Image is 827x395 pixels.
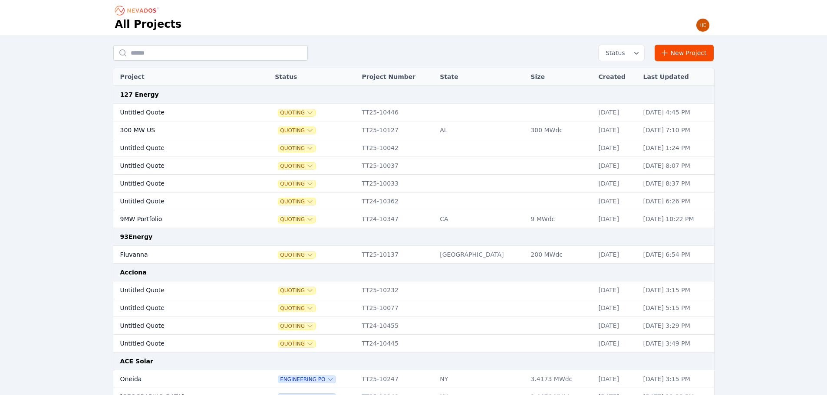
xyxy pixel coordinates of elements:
td: [DATE] 3:15 PM [639,281,714,299]
tr: Untitled QuoteQuotingTT25-10446[DATE][DATE] 4:45 PM [113,104,714,121]
button: Quoting [278,216,315,223]
td: [DATE] [594,370,639,388]
td: TT25-10127 [358,121,436,139]
td: Untitled Quote [113,335,249,353]
td: 3.4173 MWdc [526,370,594,388]
button: Quoting [278,305,315,312]
td: TT25-10042 [358,139,436,157]
td: [DATE] 7:10 PM [639,121,714,139]
button: Quoting [278,180,315,187]
button: Quoting [278,251,315,258]
td: [DATE] 10:22 PM [639,210,714,228]
td: [DATE] 3:15 PM [639,370,714,388]
td: [DATE] 3:29 PM [639,317,714,335]
th: Project Number [358,68,436,86]
nav: Breadcrumb [115,3,161,17]
td: Acciona [113,264,714,281]
td: TT24-10445 [358,335,436,353]
td: [DATE] [594,175,639,193]
td: TT25-10247 [358,370,436,388]
td: 300 MWdc [526,121,594,139]
tr: OneidaEngineering POTT25-10247NY3.4173 MWdc[DATE][DATE] 3:15 PM [113,370,714,388]
tr: FluvannaQuotingTT25-10137[GEOGRAPHIC_DATA]200 MWdc[DATE][DATE] 6:54 PM [113,246,714,264]
th: State [435,68,526,86]
td: [DATE] [594,281,639,299]
td: Untitled Quote [113,299,249,317]
td: [DATE] [594,210,639,228]
td: [DATE] [594,139,639,157]
td: 300 MW US [113,121,249,139]
th: Last Updated [639,68,714,86]
td: [DATE] 8:07 PM [639,157,714,175]
td: TT24-10455 [358,317,436,335]
tr: Untitled QuoteQuotingTT24-10445[DATE][DATE] 3:49 PM [113,335,714,353]
td: TT25-10137 [358,246,436,264]
tr: Untitled QuoteQuotingTT25-10033[DATE][DATE] 8:37 PM [113,175,714,193]
td: [DATE] 6:54 PM [639,246,714,264]
th: Created [594,68,639,86]
h1: All Projects [115,17,182,31]
th: Status [270,68,357,86]
tr: 9MW PortfolioQuotingTT24-10347CA9 MWdc[DATE][DATE] 10:22 PM [113,210,714,228]
tr: Untitled QuoteQuotingTT25-10077[DATE][DATE] 5:15 PM [113,299,714,317]
button: Engineering PO [278,376,336,383]
tr: Untitled QuoteQuotingTT25-10042[DATE][DATE] 1:24 PM [113,139,714,157]
td: 9MW Portfolio [113,210,249,228]
td: 127 Energy [113,86,714,104]
td: [DATE] [594,157,639,175]
td: TT24-10362 [358,193,436,210]
button: Quoting [278,127,315,134]
td: ACE Solar [113,353,714,370]
button: Status [599,45,644,61]
td: NY [435,370,526,388]
img: Henar Luque [696,18,710,32]
td: 9 MWdc [526,210,594,228]
button: Quoting [278,145,315,152]
td: AL [435,121,526,139]
td: [DATE] [594,121,639,139]
td: Oneida [113,370,249,388]
span: Quoting [278,287,315,294]
button: Quoting [278,198,315,205]
td: [DATE] 6:26 PM [639,193,714,210]
button: Quoting [278,109,315,116]
td: 93Energy [113,228,714,246]
td: Untitled Quote [113,193,249,210]
td: [DATE] 4:45 PM [639,104,714,121]
td: [DATE] 1:24 PM [639,139,714,157]
td: [GEOGRAPHIC_DATA] [435,246,526,264]
button: Quoting [278,163,315,170]
td: [DATE] 8:37 PM [639,175,714,193]
td: [DATE] [594,335,639,353]
td: CA [435,210,526,228]
td: Untitled Quote [113,139,249,157]
td: TT24-10347 [358,210,436,228]
th: Size [526,68,594,86]
td: TT25-10446 [358,104,436,121]
tr: 300 MW USQuotingTT25-10127AL300 MWdc[DATE][DATE] 7:10 PM [113,121,714,139]
tr: Untitled QuoteQuotingTT25-10037[DATE][DATE] 8:07 PM [113,157,714,175]
tr: Untitled QuoteQuotingTT25-10232[DATE][DATE] 3:15 PM [113,281,714,299]
a: New Project [655,45,714,61]
td: [DATE] [594,246,639,264]
td: Fluvanna [113,246,249,264]
td: TT25-10037 [358,157,436,175]
tr: Untitled QuoteQuotingTT24-10362[DATE][DATE] 6:26 PM [113,193,714,210]
button: Quoting [278,340,315,347]
td: Untitled Quote [113,317,249,335]
tr: Untitled QuoteQuotingTT24-10455[DATE][DATE] 3:29 PM [113,317,714,335]
td: Untitled Quote [113,104,249,121]
td: TT25-10232 [358,281,436,299]
span: Quoting [278,323,315,330]
td: [DATE] [594,193,639,210]
td: [DATE] [594,299,639,317]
